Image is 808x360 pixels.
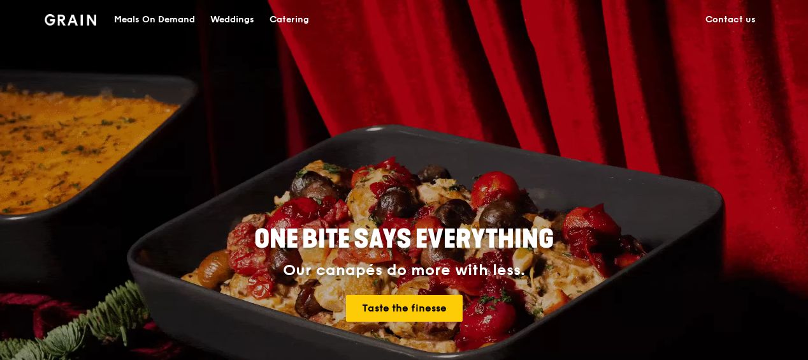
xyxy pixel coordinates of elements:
[210,1,254,39] div: Weddings
[270,1,309,39] div: Catering
[175,262,633,280] div: Our canapés do more with less.
[114,1,195,39] div: Meals On Demand
[346,295,463,322] a: Taste the finesse
[254,224,554,255] span: ONE BITE SAYS EVERYTHING
[262,1,317,39] a: Catering
[698,1,763,39] a: Contact us
[45,14,96,26] img: Grain
[203,1,262,39] a: Weddings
